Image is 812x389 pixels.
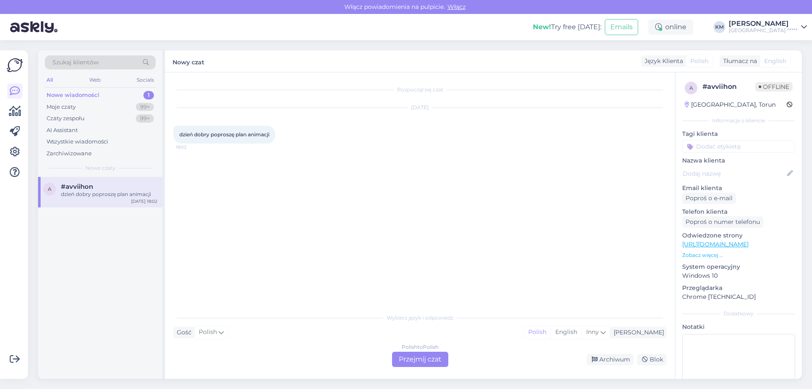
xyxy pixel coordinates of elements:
[47,138,108,146] div: Wszystkie wiadomości
[179,131,269,138] span: dzień dobry poproszę plan animacji
[685,100,776,109] div: [GEOGRAPHIC_DATA], Torun
[61,183,93,190] span: #avviihon
[682,284,795,292] p: Przeglądarka
[605,19,638,35] button: Emails
[683,169,785,178] input: Dodaj nazwę
[682,193,736,204] div: Poproś o e-mail
[682,292,795,301] p: Chrome [TECHNICAL_ID]
[173,55,204,67] label: Nowy czat
[173,104,667,111] div: [DATE]
[173,86,667,94] div: Rozpoczął się czat
[713,21,725,33] div: KM
[524,326,551,339] div: Polish
[764,57,786,66] span: English
[755,82,793,91] span: Offline
[47,114,85,123] div: Czaty zespołu
[586,328,599,336] span: Inny
[637,354,667,365] div: Blok
[445,3,468,11] span: Włącz
[61,190,157,198] div: dzień dobry poproszę plan animacji
[682,323,795,331] p: Notatki
[533,22,601,32] div: Try free [DATE]:
[176,144,208,150] span: 18:02
[551,326,582,339] div: English
[587,354,634,365] div: Archiwum
[690,57,708,66] span: Polish
[47,126,78,135] div: AI Assistant
[682,130,795,138] p: Tagi klienta
[52,58,99,67] span: Szukaj klientów
[402,343,439,351] div: Polish to Polish
[682,216,763,228] div: Poproś o numer telefonu
[135,74,156,86] div: Socials
[392,352,448,367] div: Przejmij czat
[47,91,99,99] div: Nowe wiadomości
[173,328,192,337] div: Gość
[648,19,693,35] div: online
[682,310,795,317] div: Dodatkowy
[682,156,795,165] p: Nazwa klienta
[136,114,154,123] div: 99+
[682,251,795,259] p: Zobacz więcej ...
[682,240,749,248] a: [URL][DOMAIN_NAME]
[143,91,154,99] div: 1
[131,198,157,204] div: [DATE] 18:02
[136,103,154,111] div: 99+
[47,103,76,111] div: Moje czaty
[88,74,102,86] div: Web
[610,328,664,337] div: [PERSON_NAME]
[47,149,92,158] div: Zarchiwizowane
[720,57,757,66] div: Tłumacz na
[533,23,551,31] b: New!
[45,74,55,86] div: All
[682,140,795,153] input: Dodać etykietę
[682,262,795,271] p: System operacyjny
[682,271,795,280] p: Windows 10
[641,57,683,66] div: Język Klienta
[682,117,795,124] div: Informacje o kliencie
[7,57,23,73] img: Askly Logo
[85,164,115,172] span: Nowe czaty
[689,85,693,91] span: a
[199,328,217,337] span: Polish
[702,82,755,92] div: # avviihon
[682,207,795,216] p: Telefon klienta
[682,231,795,240] p: Odwiedzone strony
[682,184,795,193] p: Email klienta
[173,314,667,322] div: Wybierz język i odpowiedz
[729,20,798,27] div: [PERSON_NAME]
[729,20,807,34] a: [PERSON_NAME][GEOGRAPHIC_DATA] *****
[48,186,52,192] span: a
